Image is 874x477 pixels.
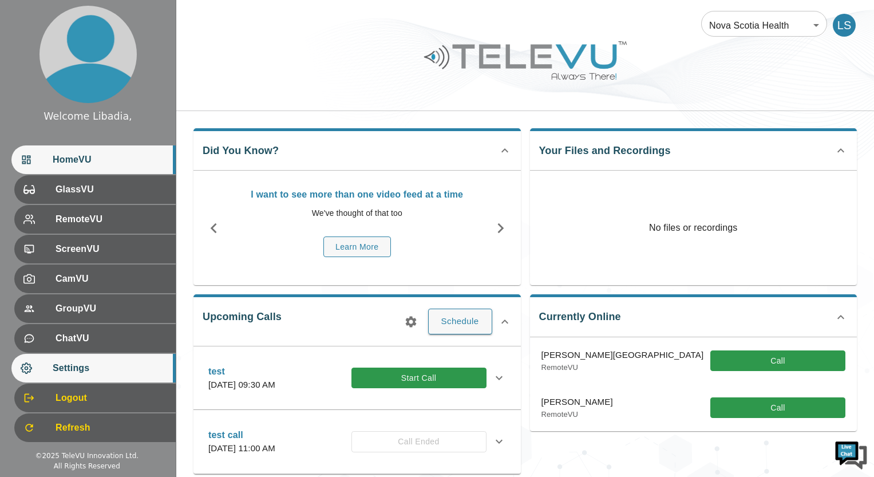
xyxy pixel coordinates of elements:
p: [DATE] 11:00 AM [208,442,275,455]
span: GlassVU [56,183,167,196]
p: test [208,365,275,379]
textarea: Type your message and hit 'Enter' [6,313,218,353]
div: HomeVU [11,145,176,174]
div: GlassVU [14,175,176,204]
div: ChatVU [14,324,176,353]
div: CamVU [14,265,176,293]
img: Logo [422,37,628,84]
span: GroupVU [56,302,167,316]
button: Call [710,397,845,419]
div: test[DATE] 09:30 AMStart Call [199,358,515,399]
p: I want to see more than one video feed at a time [240,188,474,202]
span: We're online! [66,144,158,260]
div: Refresh [14,413,176,442]
span: ScreenVU [56,242,167,256]
span: Refresh [56,421,167,435]
span: RemoteVU [56,212,167,226]
div: Chat with us now [60,60,192,75]
img: profile.png [39,6,137,103]
img: Chat Widget [834,437,868,471]
button: Call [710,350,845,372]
div: Nova Scotia Health [701,9,827,41]
p: RemoteVU [541,409,613,420]
span: ChatVU [56,332,167,345]
span: CamVU [56,272,167,286]
p: [PERSON_NAME][GEOGRAPHIC_DATA] [541,349,704,362]
div: GroupVU [14,294,176,323]
div: test call[DATE] 11:00 AMCall Ended [199,421,515,462]
button: Schedule [428,309,492,334]
p: [PERSON_NAME] [541,396,613,409]
span: HomeVU [53,153,167,167]
div: Minimize live chat window [188,6,215,33]
div: RemoteVU [14,205,176,234]
img: d_736959983_company_1615157101543_736959983 [19,53,48,82]
div: Welcome Libadia, [43,109,132,124]
div: Settings [11,354,176,383]
p: We've thought of that too [240,207,474,219]
p: No files or recordings [530,171,857,285]
span: Settings [53,361,167,375]
p: test call [208,428,275,442]
div: Logout [14,384,176,412]
button: Learn More [323,236,391,258]
button: Start Call [351,368,487,389]
p: RemoteVU [541,362,704,373]
p: [DATE] 09:30 AM [208,379,275,392]
div: LS [833,14,856,37]
span: Logout [56,391,167,405]
div: ScreenVU [14,235,176,263]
